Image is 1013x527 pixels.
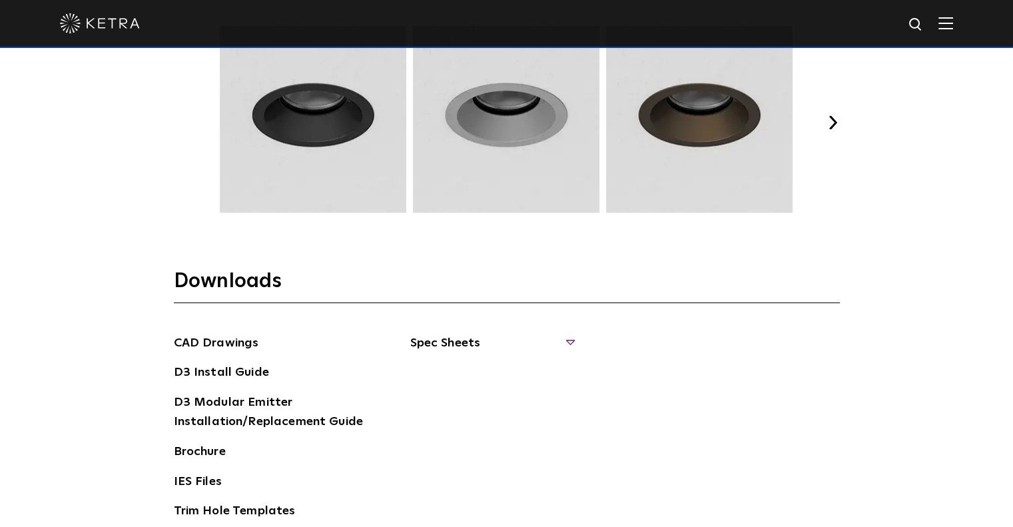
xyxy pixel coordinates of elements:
[908,17,924,33] img: search icon
[938,17,953,29] img: Hamburger%20Nav.svg
[174,363,269,384] a: D3 Install Guide
[60,13,140,33] img: ketra-logo-2019-white
[410,334,573,363] span: Spec Sheets
[174,472,222,494] a: IES Files
[174,442,226,464] a: Brochure
[218,26,408,213] img: TRM002.webp
[827,116,840,129] button: Next
[174,334,259,355] a: CAD Drawings
[174,393,374,434] a: D3 Modular Emitter Installation/Replacement Guide
[604,26,795,213] img: TRM004.webp
[174,268,840,303] h3: Downloads
[411,26,601,213] img: TRM003.webp
[174,502,296,523] a: Trim Hole Templates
